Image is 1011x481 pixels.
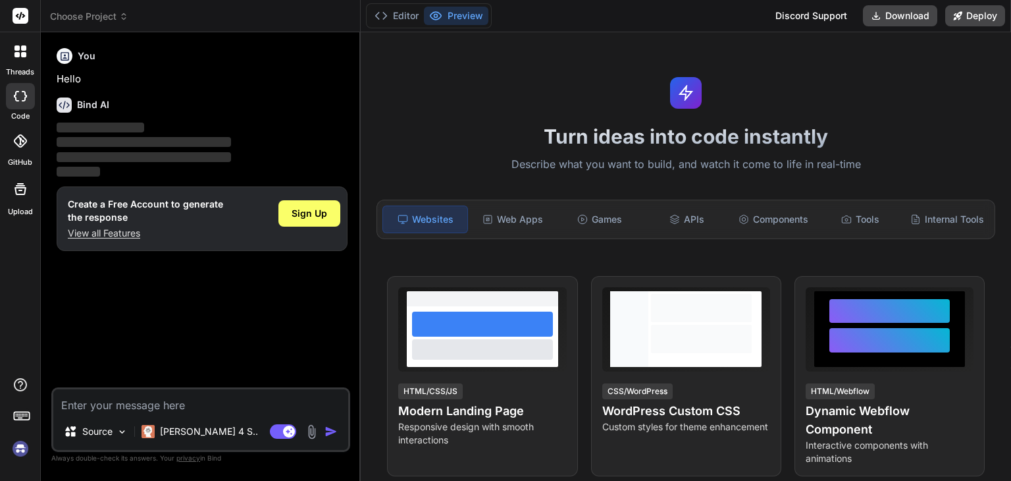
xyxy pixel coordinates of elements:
label: threads [6,67,34,78]
label: GitHub [8,157,32,168]
img: icon [324,425,338,438]
div: Websites [382,206,468,233]
h1: Turn ideas into code instantly [369,125,1003,148]
p: Always double-check its answers. Your in Bind [51,452,350,465]
div: CSS/WordPress [602,383,673,399]
h1: Create a Free Account to generate the response [68,198,223,224]
div: APIs [644,206,729,233]
div: Discord Support [767,5,855,26]
span: ‌ [57,152,231,162]
div: HTML/CSS/JS [398,383,463,399]
img: Pick Models [117,426,128,438]
p: Responsive design with smooth interactions [398,420,566,447]
span: ‌ [57,167,100,177]
span: ‌ [57,137,231,147]
button: Deploy [945,5,1005,26]
div: Internal Tools [905,206,989,233]
h4: Modern Landing Page [398,402,566,420]
p: Source [82,425,113,438]
span: Sign Up [292,207,327,220]
img: signin [9,438,32,460]
p: Describe what you want to build, and watch it come to life in real-time [369,156,1003,173]
p: Custom styles for theme enhancement [602,420,770,434]
div: Tools [818,206,902,233]
p: [PERSON_NAME] 4 S.. [160,425,258,438]
h4: WordPress Custom CSS [602,402,770,420]
button: Editor [369,7,424,25]
button: Preview [424,7,488,25]
span: privacy [176,454,200,462]
h4: Dynamic Webflow Component [806,402,973,439]
p: Interactive components with animations [806,439,973,465]
p: View all Features [68,227,223,240]
h6: You [78,49,95,63]
p: Hello [57,72,348,87]
div: HTML/Webflow [806,383,875,399]
label: code [11,111,30,122]
div: Web Apps [471,206,555,233]
img: Claude 4 Sonnet [142,425,155,438]
img: attachment [304,424,319,439]
span: ‌ [57,123,144,132]
h6: Bind AI [77,98,109,111]
span: Choose Project [50,10,128,23]
div: Components [731,206,816,233]
div: Games [557,206,642,233]
button: Download [863,5,937,26]
label: Upload [8,206,33,217]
